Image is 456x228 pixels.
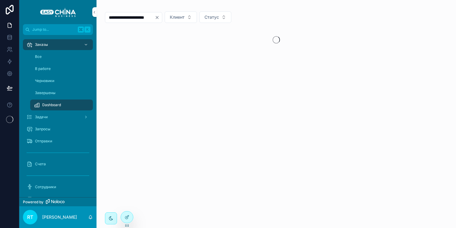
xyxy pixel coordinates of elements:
[35,66,51,71] span: В работе
[155,15,162,20] button: Clear
[40,7,76,17] img: App logo
[23,124,93,135] a: Запросы
[19,35,97,197] div: scrollable content
[35,90,55,95] span: Завершены
[42,214,77,220] p: [PERSON_NAME]
[35,78,54,83] span: Черновики
[199,11,231,23] button: Select Button
[23,194,93,204] a: Клиенты
[23,136,93,147] a: Отправки
[23,159,93,169] a: Счета
[35,127,50,131] span: Запросы
[35,139,52,144] span: Отправки
[35,54,42,59] span: Все
[19,197,97,206] a: Powered by
[30,100,93,110] a: Dashboard
[35,115,48,119] span: Задачи
[35,162,46,166] span: Счета
[42,103,61,107] span: Dashboard
[23,182,93,192] a: Сотрудники
[27,214,33,221] span: RT
[23,24,93,35] button: Jump to...K
[30,75,93,86] a: Черновики
[35,185,56,189] span: Сотрудники
[23,112,93,122] a: Задачи
[30,51,93,62] a: Все
[23,200,43,204] span: Powered by
[85,27,90,32] span: K
[204,14,219,20] span: Статус
[30,87,93,98] a: Завершены
[32,27,75,32] span: Jump to...
[23,39,93,50] a: Заказы
[35,197,50,201] span: Клиенты
[35,42,48,47] span: Заказы
[30,63,93,74] a: В работе
[170,14,185,20] span: Клиент
[165,11,197,23] button: Select Button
